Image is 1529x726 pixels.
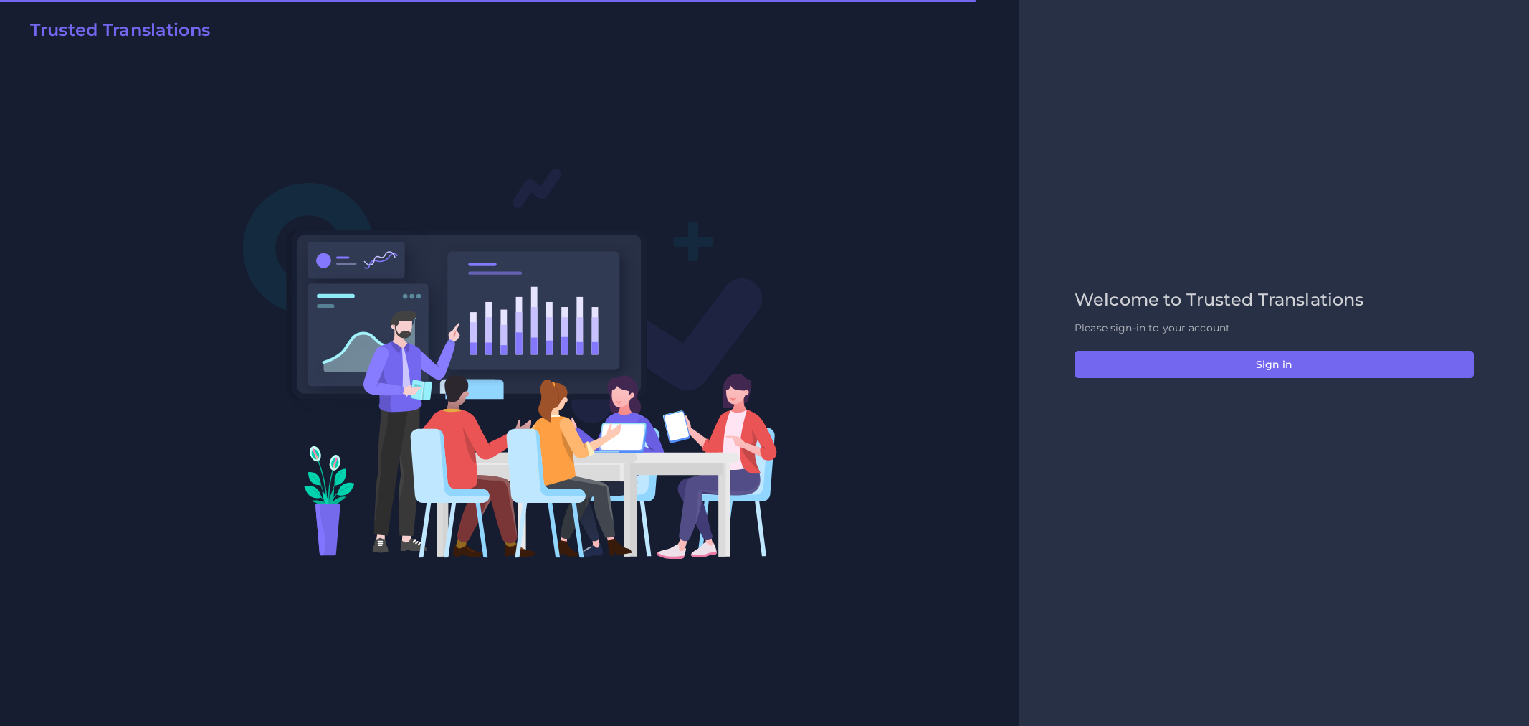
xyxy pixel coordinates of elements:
[1075,321,1474,336] p: Please sign-in to your account
[1075,290,1474,311] h2: Welcome to Trusted Translations
[242,167,778,560] img: Login V2
[30,20,210,41] h2: Trusted Translations
[1075,351,1474,378] button: Sign in
[20,20,210,46] a: Trusted Translations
